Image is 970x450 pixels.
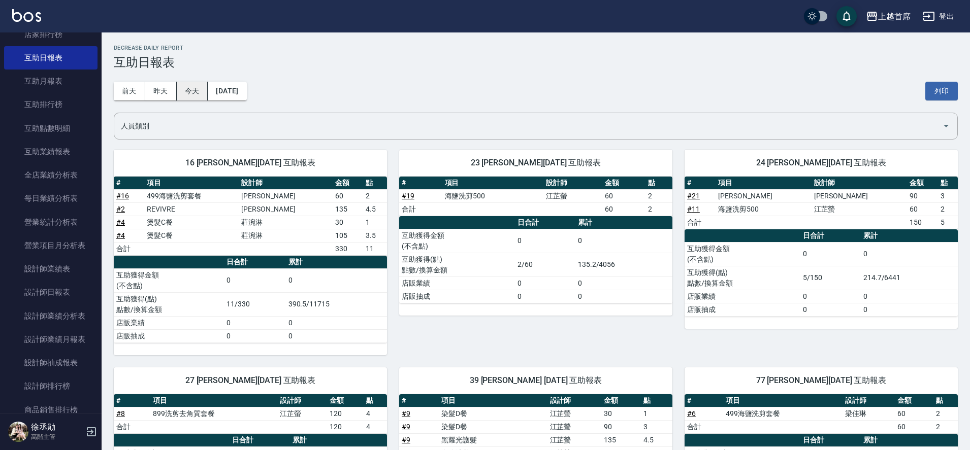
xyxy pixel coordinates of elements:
a: 互助點數明細 [4,117,98,140]
th: # [399,394,439,407]
td: 燙髮C餐 [144,216,239,229]
th: 日合計 [800,434,861,447]
th: 設計師 [812,177,907,190]
a: #9 [402,436,410,444]
td: REVIVRE [144,202,239,216]
td: 60 [895,420,933,433]
a: #2 [116,205,125,213]
td: 3 [641,420,672,433]
td: 0 [861,290,958,303]
td: 330 [333,242,363,255]
th: 日合計 [224,256,285,269]
td: 1 [363,216,387,229]
td: 499海鹽洗剪套餐 [144,189,239,202]
td: 燙髮C餐 [144,229,239,242]
td: 店販抽成 [114,329,224,342]
a: #8 [116,409,125,418]
a: #21 [687,192,700,200]
td: 店販抽成 [685,303,800,316]
th: 設計師 [843,394,895,407]
button: save [836,6,857,26]
td: 合計 [685,420,723,433]
td: 黑耀光護髮 [439,433,547,446]
a: 營業統計分析表 [4,211,98,234]
a: 設計師業績月報表 [4,328,98,351]
td: 4.5 [363,202,387,216]
td: 2 [938,202,958,216]
td: 135 [601,433,641,446]
span: 77 [PERSON_NAME][DATE] 互助報表 [697,375,946,386]
td: 店販抽成 [399,290,515,303]
th: 金額 [907,177,938,190]
td: 0 [575,290,672,303]
td: 合計 [399,202,442,216]
td: 120 [327,407,364,420]
a: #4 [116,218,125,226]
td: 海鹽洗剪500 [716,202,811,216]
td: 135 [333,202,363,216]
th: 金額 [602,177,645,190]
th: # [685,394,723,407]
td: 互助獲得金額 (不含點) [685,242,800,266]
button: 前天 [114,82,145,100]
th: 累計 [286,256,387,269]
td: 0 [575,229,672,253]
td: 4 [364,420,387,433]
td: 0 [224,316,285,329]
td: 390.5/11715 [286,292,387,316]
td: 莊涴淋 [239,229,332,242]
td: 店販業績 [399,276,515,290]
button: [DATE] [208,82,246,100]
th: # [114,177,144,190]
td: 5/150 [800,266,861,290]
a: 互助業績報表 [4,140,98,163]
a: 設計師業績表 [4,257,98,281]
td: 11/330 [224,292,285,316]
td: 2 [645,202,672,216]
span: 23 [PERSON_NAME][DATE] 互助報表 [411,158,660,168]
td: 120 [327,420,364,433]
td: 899洗剪去角質套餐 [150,407,277,420]
td: 150 [907,216,938,229]
td: 店販業績 [685,290,800,303]
td: 互助獲得(點) 點數/換算金額 [685,266,800,290]
button: 登出 [919,7,958,26]
td: 0 [800,242,861,266]
button: 今天 [177,82,208,100]
a: 設計師日報表 [4,281,98,304]
th: # [399,177,442,190]
td: 2 [645,189,672,202]
td: 60 [602,189,645,202]
td: 0 [515,276,575,290]
th: 項目 [442,177,544,190]
button: 列印 [925,82,958,100]
td: 合計 [114,242,144,255]
a: #9 [402,409,410,418]
th: 設計師 [239,177,332,190]
td: 互助獲得金額 (不含點) [114,268,224,292]
a: #9 [402,423,410,431]
td: 60 [895,407,933,420]
a: 設計師業績分析表 [4,304,98,328]
td: 4 [364,407,387,420]
th: 項目 [716,177,811,190]
td: 90 [907,189,938,202]
a: 全店業績分析表 [4,163,98,187]
span: 16 [PERSON_NAME][DATE] 互助報表 [126,158,375,168]
table: a dense table [114,394,387,434]
table: a dense table [399,177,672,216]
a: 商品銷售排行榜 [4,398,98,422]
th: 金額 [601,394,641,407]
a: 互助日報表 [4,46,98,70]
th: 項目 [439,394,547,407]
td: 店販業績 [114,316,224,329]
th: 金額 [895,394,933,407]
td: 江芷螢 [277,407,328,420]
th: 累計 [861,434,958,447]
a: 每日業績分析表 [4,187,98,210]
td: 江芷螢 [547,407,602,420]
td: 4.5 [641,433,672,446]
td: 0 [224,268,285,292]
td: 0 [515,229,575,253]
button: Open [938,118,954,134]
